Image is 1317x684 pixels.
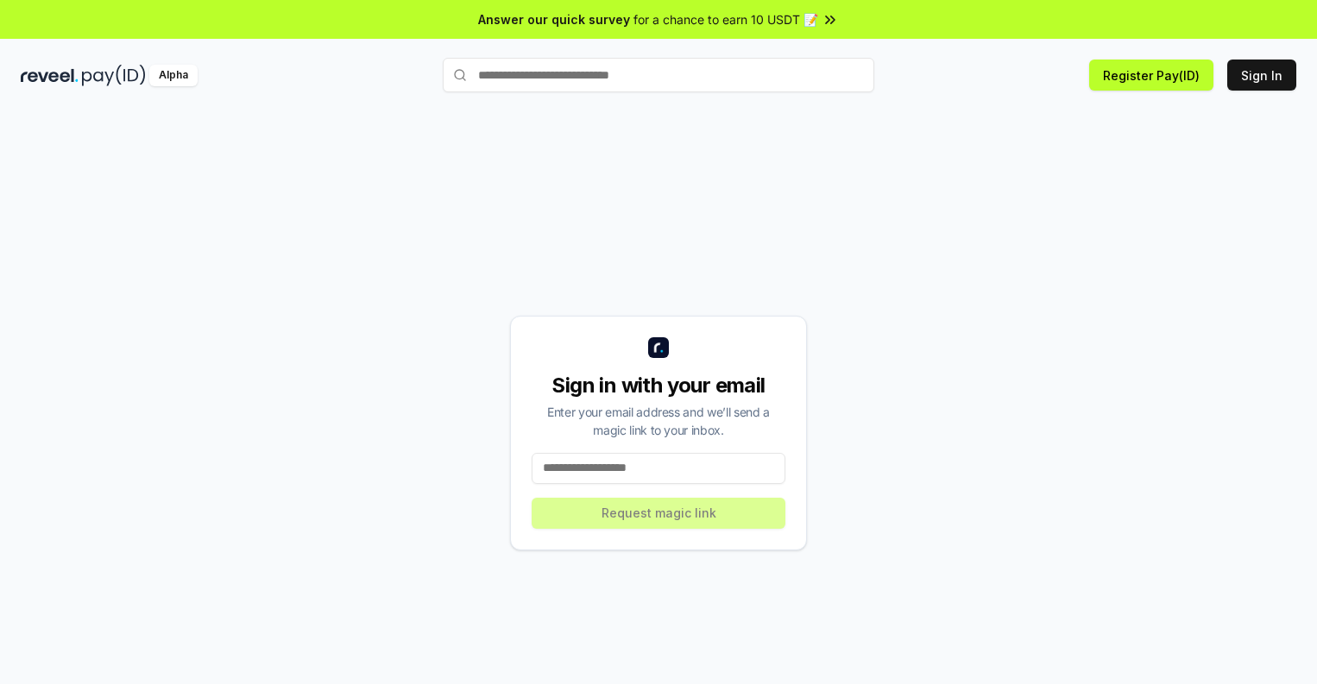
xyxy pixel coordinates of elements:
img: logo_small [648,337,669,358]
button: Register Pay(ID) [1089,60,1213,91]
button: Sign In [1227,60,1296,91]
img: reveel_dark [21,65,79,86]
span: for a chance to earn 10 USDT 📝 [633,10,818,28]
div: Sign in with your email [532,372,785,399]
img: pay_id [82,65,146,86]
span: Answer our quick survey [478,10,630,28]
div: Enter your email address and we’ll send a magic link to your inbox. [532,403,785,439]
div: Alpha [149,65,198,86]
